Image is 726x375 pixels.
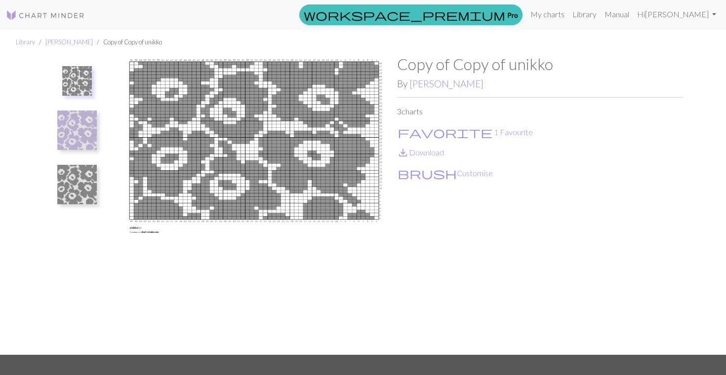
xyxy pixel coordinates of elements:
[397,167,493,180] button: CustomiseCustomise
[398,167,457,179] i: Customise
[633,4,720,24] a: Hi[PERSON_NAME]
[57,111,97,150] img: Copy of unikko
[397,126,533,139] button: Favourite 1 Favourite
[398,126,492,138] i: Favourite
[397,78,683,89] h2: By
[62,66,92,96] img: unikko
[397,55,683,74] h1: Copy of Copy of unikko
[299,4,523,25] a: Pro
[57,165,97,204] img: Copy of unikko
[601,4,633,24] a: Manual
[6,9,85,21] img: Logo
[398,166,457,180] span: brush
[111,55,397,355] img: unikko
[93,37,162,47] li: Copy of Copy of unikko
[45,38,93,46] a: [PERSON_NAME]
[397,147,409,158] i: Download
[568,4,601,24] a: Library
[397,148,444,157] a: DownloadDownload
[397,106,683,117] p: 3 charts
[397,146,409,159] span: save_alt
[16,38,35,46] a: Library
[304,8,505,22] span: workspace_premium
[526,4,568,24] a: My charts
[409,78,484,89] a: [PERSON_NAME]
[398,125,492,139] span: favorite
